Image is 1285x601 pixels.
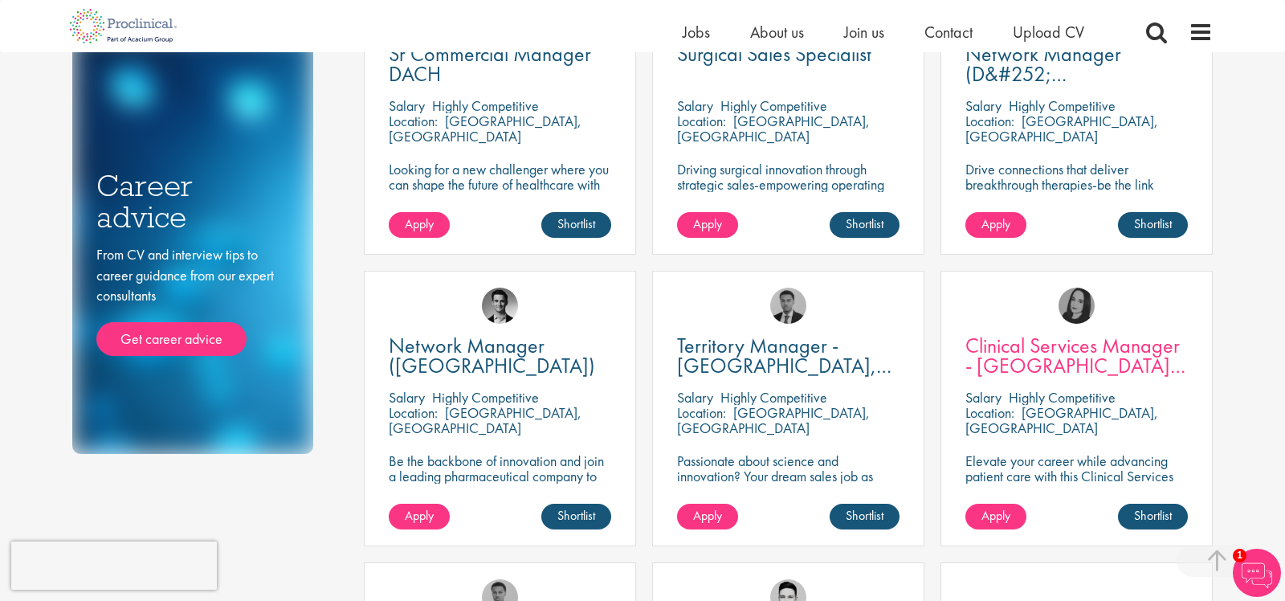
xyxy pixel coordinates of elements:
span: Clinical Services Manager - [GEOGRAPHIC_DATA], [GEOGRAPHIC_DATA] [965,332,1185,399]
p: Highly Competitive [432,96,539,115]
a: Apply [677,504,738,529]
span: Location: [677,112,726,130]
a: Shortlist [541,212,611,238]
span: Location: [677,403,726,422]
p: Driving surgical innovation through strategic sales-empowering operating rooms with cutting-edge ... [677,161,899,223]
span: Apply [405,215,434,232]
a: Apply [389,504,450,529]
a: About us [750,22,804,43]
img: Anna Klemencic [1059,288,1095,324]
a: Contact [924,22,973,43]
a: Territory Manager - [GEOGRAPHIC_DATA], [GEOGRAPHIC_DATA] [677,336,899,376]
span: Salary [965,388,1001,407]
span: Territory Manager - [GEOGRAPHIC_DATA], [GEOGRAPHIC_DATA] [677,332,891,399]
span: Surgical Sales Specialist [677,40,871,67]
p: Passionate about science and innovation? Your dream sales job as Territory Manager awaits! [677,453,899,499]
p: Highly Competitive [720,388,827,407]
span: Apply [693,215,722,232]
span: Location: [965,403,1014,422]
a: Apply [389,212,450,238]
h3: Career advice [96,170,289,232]
p: Highly Competitive [1009,388,1116,407]
a: Join us [844,22,884,43]
p: Drive connections that deliver breakthrough therapies-be the link between innovation and impact i... [965,161,1188,223]
span: Location: [389,112,438,130]
a: Shortlist [1118,504,1188,529]
iframe: reCAPTCHA [11,542,217,590]
img: Max Slevogt [482,288,518,324]
a: Apply [965,504,1026,529]
a: Network Manager ([GEOGRAPHIC_DATA]) [389,336,611,376]
a: Surgical Sales Specialist [677,44,899,64]
a: Apply [677,212,738,238]
a: Sr Commercial Manager DACH [389,44,611,84]
a: Shortlist [1118,212,1188,238]
img: Carl Gbolade [770,288,806,324]
span: Apply [981,507,1010,524]
p: Looking for a new challenger where you can shape the future of healthcare with your innovation? [389,161,611,207]
span: Salary [677,388,713,407]
a: Shortlist [830,212,899,238]
p: [GEOGRAPHIC_DATA], [GEOGRAPHIC_DATA] [965,403,1158,437]
span: 1 [1233,549,1246,562]
span: Apply [981,215,1010,232]
span: Apply [693,507,722,524]
a: Shortlist [830,504,899,529]
a: Clinical Services Manager - [GEOGRAPHIC_DATA], [GEOGRAPHIC_DATA] [965,336,1188,376]
p: [GEOGRAPHIC_DATA], [GEOGRAPHIC_DATA] [965,112,1158,145]
p: [GEOGRAPHIC_DATA], [GEOGRAPHIC_DATA] [677,403,870,437]
span: Location: [965,112,1014,130]
a: Network Manager (D&#252;[GEOGRAPHIC_DATA]) [965,44,1188,84]
p: Elevate your career while advancing patient care with this Clinical Services Manager position wit... [965,453,1188,514]
span: Salary [965,96,1001,115]
p: [GEOGRAPHIC_DATA], [GEOGRAPHIC_DATA] [389,112,581,145]
a: Upload CV [1013,22,1084,43]
img: Chatbot [1233,549,1281,597]
a: Get career advice [96,322,247,356]
p: Highly Competitive [432,388,539,407]
span: Salary [677,96,713,115]
span: Sr Commercial Manager DACH [389,40,591,88]
span: Location: [389,403,438,422]
a: Jobs [683,22,710,43]
span: Salary [389,388,425,407]
a: Apply [965,212,1026,238]
span: Apply [405,507,434,524]
a: Shortlist [541,504,611,529]
p: Highly Competitive [720,96,827,115]
p: [GEOGRAPHIC_DATA], [GEOGRAPHIC_DATA] [677,112,870,145]
span: Salary [389,96,425,115]
p: [GEOGRAPHIC_DATA], [GEOGRAPHIC_DATA] [389,403,581,437]
span: Network Manager ([GEOGRAPHIC_DATA]) [389,332,595,379]
p: Be the backbone of innovation and join a leading pharmaceutical company to help keep life-changin... [389,453,611,514]
span: Network Manager (D&#252;[GEOGRAPHIC_DATA]) [965,40,1165,108]
div: From CV and interview tips to career guidance from our expert consultants [96,244,289,356]
p: Highly Competitive [1009,96,1116,115]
